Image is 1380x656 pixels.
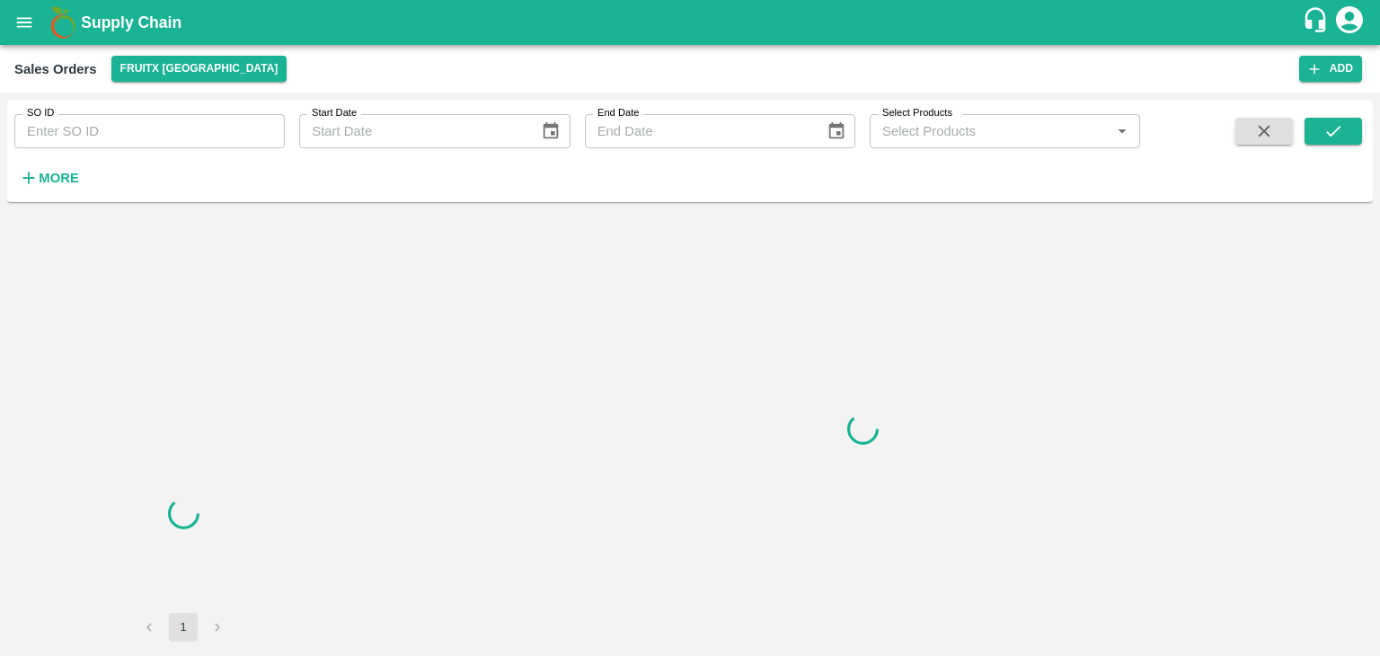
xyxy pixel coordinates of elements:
[882,106,952,120] label: Select Products
[81,13,181,31] b: Supply Chain
[4,2,45,43] button: open drawer
[312,106,357,120] label: Start Date
[1333,4,1366,41] div: account of current user
[1299,56,1362,82] button: Add
[39,171,79,185] strong: More
[111,56,287,82] button: Select DC
[45,4,81,40] img: logo
[132,613,234,642] nav: pagination navigation
[585,114,812,148] input: End Date
[14,163,84,193] button: More
[819,114,854,148] button: Choose date
[1110,120,1134,143] button: Open
[14,58,97,81] div: Sales Orders
[597,106,639,120] label: End Date
[875,120,1105,143] input: Select Products
[81,10,1302,35] a: Supply Chain
[1302,6,1333,39] div: customer-support
[169,613,198,642] button: page 1
[14,114,285,148] input: Enter SO ID
[299,114,526,148] input: Start Date
[534,114,568,148] button: Choose date
[27,106,54,120] label: SO ID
